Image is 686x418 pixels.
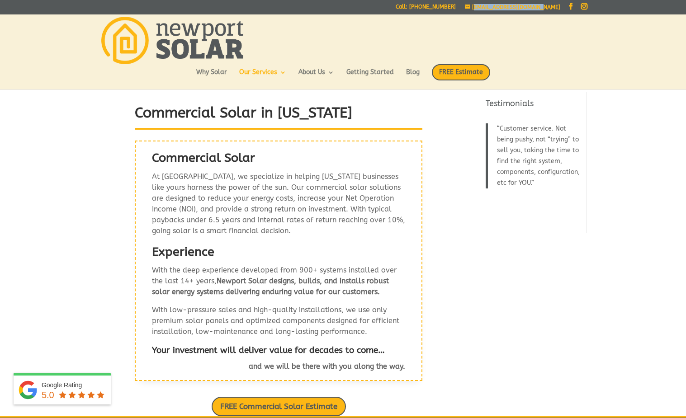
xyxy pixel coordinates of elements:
[212,397,346,416] a: FREE Commercial Solar Estimate
[432,64,490,89] a: FREE Estimate
[42,390,54,400] span: 5.0
[152,150,255,165] strong: Commercial Solar
[135,104,352,121] strong: Commercial Solar in [US_STATE]
[101,17,243,64] img: Newport Solar | Solar Energy Optimized.
[486,98,581,114] h4: Testimonials
[152,244,214,259] strong: Experience
[152,172,405,235] span: At [GEOGRAPHIC_DATA], we specialize in helping [US_STATE] businesses like yours harness the power...
[42,380,106,390] div: Google Rating
[465,4,560,10] a: [EMAIL_ADDRESS][DOMAIN_NAME]
[432,64,490,80] span: FREE Estimate
[152,345,385,355] strong: Your investment will deliver value for decades to come…
[239,69,286,85] a: Our Services
[298,69,334,85] a: About Us
[346,69,394,85] a: Getting Started
[196,69,227,85] a: Why Solar
[152,265,405,305] p: With the deep experience developed from 900+ systems installed over the last 14+ years,
[406,69,420,85] a: Blog
[152,305,405,344] p: With low-pressure sales and high-quality installations, we use only premium solar panels and opti...
[152,277,389,296] strong: Newport Solar designs, builds, and installs robust solar energy systems delivering enduring value...
[486,123,581,188] blockquote: Customer service. Not being pushy, not “trying” to sell you, taking the time to find the right sy...
[249,362,405,371] strong: and we will be there with you along the way.
[396,4,456,14] a: Call: [PHONE_NUMBER]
